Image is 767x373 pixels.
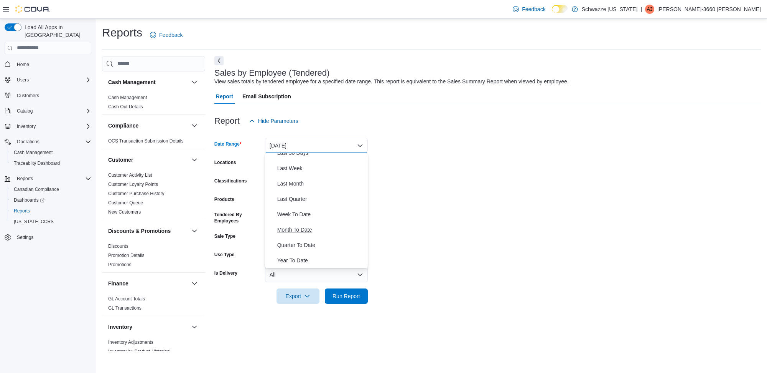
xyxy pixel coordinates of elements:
span: Month To Date [277,225,365,234]
div: Angelica-3660 Ortiz [645,5,654,14]
label: Use Type [214,252,234,258]
button: Cash Management [190,78,199,87]
a: Dashboards [8,195,94,206]
span: Reports [17,176,33,182]
span: Load All Apps in [GEOGRAPHIC_DATA] [21,23,91,39]
span: Customer Activity List [108,172,152,178]
span: Customer Queue [108,200,143,206]
button: Compliance [190,121,199,130]
div: Cash Management [102,93,205,114]
span: Traceabilty Dashboard [11,159,91,168]
span: Promotions [108,262,132,268]
span: [US_STATE] CCRS [14,219,54,225]
label: Tendered By Employees [214,212,262,224]
span: New Customers [108,209,141,215]
span: Reports [14,208,30,214]
span: Last Week [277,164,365,173]
span: Promotion Details [108,252,145,259]
div: Compliance [102,136,205,149]
button: Cash Management [8,147,94,158]
button: Cash Management [108,78,188,86]
a: Customers [14,91,42,100]
button: Reports [2,173,94,184]
a: Settings [14,233,36,242]
a: New Customers [108,209,141,215]
button: Catalog [2,106,94,116]
div: Customer [102,171,205,220]
div: View sales totals by tendered employee for a specified date range. This report is equivalent to t... [214,78,569,86]
span: GL Account Totals [108,296,145,302]
a: GL Account Totals [108,296,145,302]
span: Year To Date [277,256,365,265]
a: Reports [11,206,33,216]
span: Email Subscription [242,89,291,104]
div: Finance [102,294,205,316]
button: Inventory [108,323,188,331]
input: Dark Mode [552,5,568,13]
a: Customer Purchase History [108,191,165,196]
label: Is Delivery [214,270,237,276]
span: Washington CCRS [11,217,91,226]
button: All [265,267,368,282]
span: Cash Management [108,94,147,101]
button: Inventory [190,322,199,332]
span: Quarter To Date [277,240,365,250]
span: Report [216,89,233,104]
h3: Finance [108,280,128,287]
span: Hide Parameters [258,117,298,125]
span: Inventory Adjustments [108,339,153,345]
button: Next [214,56,224,65]
a: Home [14,60,32,69]
a: Inventory by Product Historical [108,349,171,354]
button: Operations [2,136,94,147]
span: Feedback [522,5,545,13]
span: Reports [11,206,91,216]
span: Run Report [332,292,360,300]
div: Select listbox [265,153,368,268]
span: Customers [17,93,39,99]
span: Dashboards [11,196,91,205]
label: Date Range [214,141,242,147]
span: Customers [14,91,91,100]
span: Last Quarter [277,194,365,204]
h1: Reports [102,25,142,40]
button: Users [2,75,94,85]
button: Export [277,288,319,304]
span: Canadian Compliance [14,186,59,192]
span: A3 [647,5,653,14]
span: Export [281,288,315,304]
p: | [640,5,642,14]
nav: Complex example [5,56,91,263]
p: Schwazze [US_STATE] [582,5,638,14]
button: Customer [190,155,199,164]
span: Traceabilty Dashboard [14,160,60,166]
span: Cash Management [14,149,53,156]
span: Reports [14,174,91,183]
button: Customer [108,156,188,164]
button: [US_STATE] CCRS [8,216,94,227]
button: Reports [8,206,94,216]
a: Customer Loyalty Points [108,182,158,187]
a: Promotions [108,262,132,267]
div: Discounts & Promotions [102,242,205,272]
button: Hide Parameters [246,113,301,129]
button: Inventory [2,121,94,132]
a: Discounts [108,244,128,249]
span: Operations [17,139,40,145]
button: Catalog [14,106,36,116]
button: Run Report [325,288,368,304]
button: Operations [14,137,43,146]
button: Home [2,59,94,70]
button: Finance [108,280,188,287]
button: Users [14,75,32,85]
span: Feedback [159,31,183,39]
span: OCS Transaction Submission Details [108,138,184,144]
h3: Report [214,116,240,126]
label: Products [214,196,234,202]
span: Operations [14,137,91,146]
a: Customer Queue [108,200,143,206]
a: Cash Management [108,95,147,100]
a: Feedback [510,2,548,17]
